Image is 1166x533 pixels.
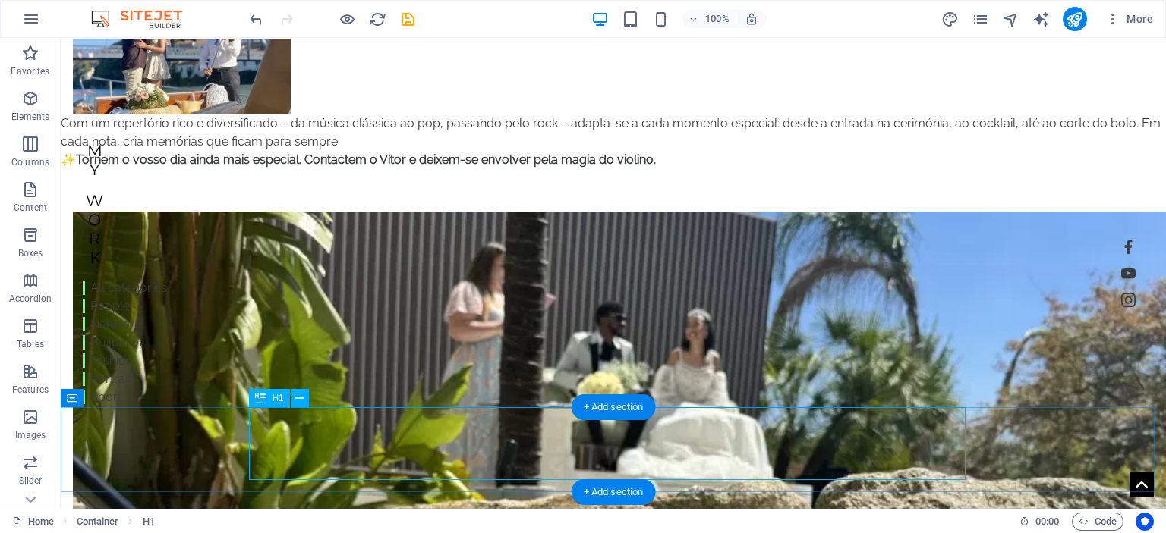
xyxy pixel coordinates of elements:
i: Navigator [1002,11,1019,28]
button: Usercentrics [1136,513,1154,531]
p: Slider [19,475,43,487]
button: design [941,10,960,28]
p: Boxes [18,247,43,259]
button: text_generator [1032,10,1051,28]
a: Click to cancel selection. Double-click to open Pages [12,513,54,531]
p: Columns [11,156,49,168]
div: + Add section [572,394,656,420]
button: navigator [1002,10,1020,28]
span: Code [1079,513,1117,531]
button: save [399,10,417,28]
p: Favorites [11,65,49,77]
h6: 100% [705,10,730,28]
p: Content [14,202,47,214]
div: + Add section [572,479,656,505]
i: Save (Ctrl+S) [399,11,417,28]
i: On resize automatically adjust zoom level to fit chosen device. [745,12,758,26]
i: Undo: Edit headline (Ctrl+Z) [247,11,265,28]
p: Accordion [9,293,52,305]
button: Click here to leave preview mode and continue editing [338,10,356,28]
button: More [1099,7,1159,31]
span: 00 00 [1035,513,1059,531]
i: Design (Ctrl+Alt+Y) [941,11,959,28]
span: Click to select. Double-click to edit [143,513,155,531]
h6: Session time [1019,513,1060,531]
span: H1 [272,393,283,403]
button: undo [247,10,265,28]
span: More [1105,11,1153,27]
button: publish [1063,7,1087,31]
span: Click to select. Double-click to edit [77,513,119,531]
button: reload [368,10,386,28]
p: Images [15,429,46,441]
i: Reload page [369,11,386,28]
i: Publish [1066,11,1083,28]
i: Pages (Ctrl+Alt+S) [972,11,989,28]
nav: breadcrumb [77,513,155,531]
img: Editor Logo [87,10,201,28]
i: AI Writer [1032,11,1050,28]
button: 100% [682,10,736,28]
button: pages [972,10,990,28]
p: Elements [11,111,50,123]
p: Features [12,384,49,396]
span: : [1046,516,1048,527]
button: Code [1072,513,1123,531]
p: Tables [17,338,44,350]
